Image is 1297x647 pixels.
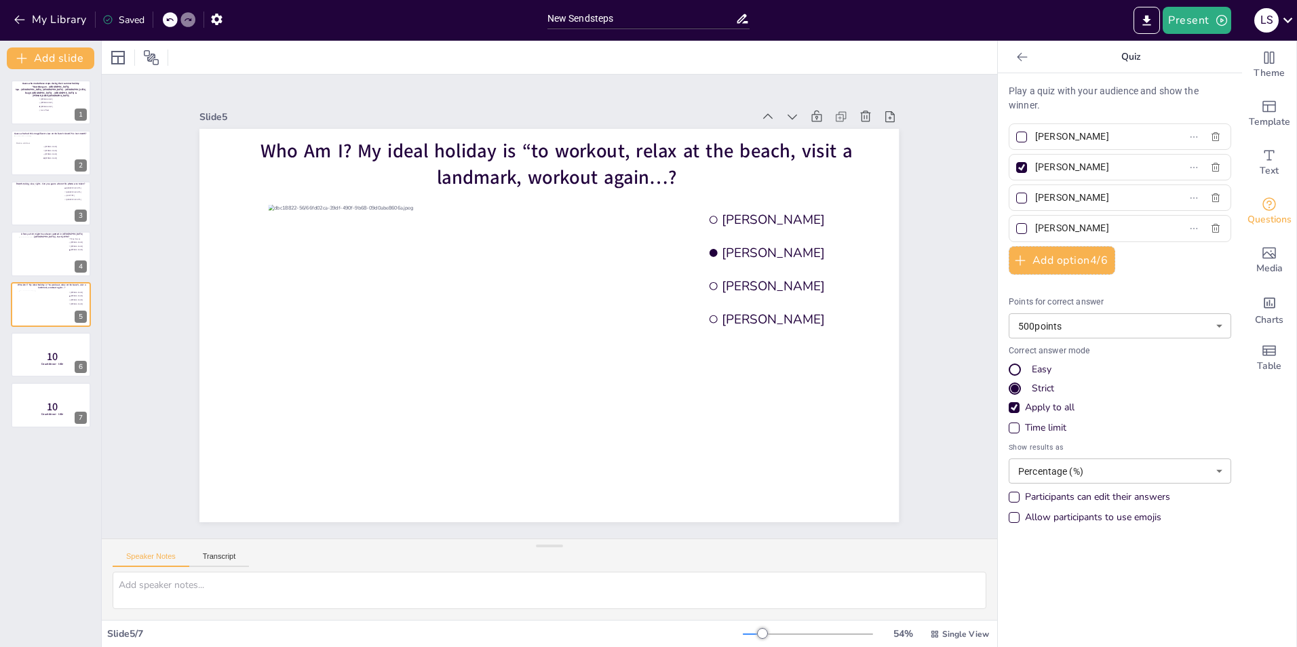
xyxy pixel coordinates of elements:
[14,132,87,134] span: Guess who had this magnificent view at the Dutch Grand Prix last month?
[1242,334,1296,383] div: Add a table
[1009,421,1231,435] div: Time limit
[16,88,86,91] span: Spa - [GEOGRAPHIC_DATA], [GEOGRAPHIC_DATA] - [GEOGRAPHIC_DATA],
[1035,157,1161,177] input: Option 2
[1247,212,1292,227] span: Questions
[45,149,82,151] span: [PERSON_NAME]
[1009,382,1231,395] div: Strict
[41,102,78,104] span: [PERSON_NAME]
[7,47,94,69] button: Add slide
[1242,236,1296,285] div: Add images, graphics, shapes or video
[107,627,743,640] div: Slide 5 / 7
[1242,285,1296,334] div: Add charts and graphs
[75,260,87,273] div: 4
[143,50,159,66] span: Position
[1242,90,1296,138] div: Add ready made slides
[1025,511,1161,524] div: Allow participants to use emojis
[1009,458,1231,484] div: Percentage (%)
[41,98,78,100] span: [PERSON_NAME]
[1035,127,1161,146] input: Option 1
[1254,66,1285,81] span: Theme
[11,80,91,125] div: Guess who made these stops during their summer holiday"Noardbergum - [GEOGRAPHIC_DATA],Spa - [GEO...
[71,238,108,240] span: Palupi Kusuma
[45,153,82,155] span: [PERSON_NAME]
[113,552,189,567] button: Speaker Notes
[1134,7,1160,34] button: Export to PowerPoint
[1009,442,1231,453] span: Show results as
[32,85,69,88] span: "Noardbergum - [GEOGRAPHIC_DATA],
[47,349,58,364] span: 10
[722,277,1047,294] span: [PERSON_NAME]
[25,91,77,94] span: Burgh-[GEOGRAPHIC_DATA] - [GEOGRAPHIC_DATA] &
[71,249,108,251] span: [PERSON_NAME]
[1254,8,1279,33] div: L S
[1032,382,1054,395] div: Strict
[722,211,1047,228] span: [PERSON_NAME]
[11,231,91,276] div: 2ec1248e-18/df302c04-78cf-41dd-837b-b4f7d6586eba.jpegA fancy witch might have been spotted in [GE...
[41,412,64,416] span: Countdown - title
[22,82,79,85] span: Guess who made these stops during their summer holiday
[1025,490,1170,504] div: Participants can edit their answers
[1025,421,1066,435] div: Time limit
[1163,7,1231,34] button: Present
[71,299,108,301] span: [PERSON_NAME]
[75,159,87,172] div: 2
[1009,345,1231,357] p: Correct answer mode
[1025,401,1075,414] div: Apply to all
[71,295,108,297] span: [PERSON_NAME]
[75,412,87,424] div: 7
[1255,313,1283,328] span: Charts
[11,130,91,175] div: Click to add textGuess who had this magnificent view at the Dutch Grand Prix last month?[PERSON_N...
[1009,363,1231,376] div: Easy
[189,552,250,567] button: Transcript
[41,362,64,366] span: Countdown - title
[1254,7,1279,34] button: L S
[71,302,108,305] span: [PERSON_NAME]
[1242,138,1296,187] div: Add text boxes
[1009,84,1231,113] p: Play a quiz with your audience and show the winner.
[11,282,91,327] div: Who Am I? My ideal holiday is “to workout, relax at the beach, visit a landmark, workout again…?d...
[41,109,78,111] span: Joris te Booij
[1009,296,1231,309] p: Points for correct answer
[41,106,78,108] span: [PERSON_NAME]
[21,233,83,239] span: A fancy witch might have been spotted in [GEOGRAPHIC_DATA] ([GEOGRAPHIC_DATA]), but by WHO?
[16,182,85,184] span: Breath-taking view, right.. Can you guess where this photo was taken?
[1260,163,1279,178] span: Text
[261,138,853,190] span: Who Am I? My ideal holiday is “to workout, relax at the beach, visit a landmark, workout again…?
[1035,188,1161,208] input: Option 3
[547,9,736,28] input: Insert title
[1249,115,1290,130] span: Template
[1035,218,1161,238] input: Option 4
[1032,363,1051,376] div: Easy
[1033,41,1228,73] p: Quiz
[722,311,1047,328] span: [PERSON_NAME]
[75,361,87,373] div: 6
[102,14,144,26] div: Saved
[1257,359,1281,374] span: Table
[75,311,87,323] div: 5
[1009,246,1115,275] button: Add option4/6
[33,94,69,97] span: [PERSON_NAME][GEOGRAPHIC_DATA]
[942,629,989,640] span: Single View
[1242,187,1296,236] div: Get real-time input from your audience
[71,246,108,248] span: [PERSON_NAME]
[47,400,58,415] span: 10
[10,9,92,31] button: My Library
[1009,313,1231,338] div: 500 points
[11,181,91,226] div: 0be28970-b0/c0a436bf-915c-42fc-9aa4-217574f1bd73.jpegBreath-taking view, right.. Can you guess wh...
[722,244,1047,261] span: [PERSON_NAME]
[1256,261,1283,276] span: Media
[11,332,91,377] div: 10Countdown - title6
[1009,511,1161,524] div: Allow participants to use emojis
[45,157,82,159] span: [PERSON_NAME]
[18,283,85,289] span: Who Am I? My ideal holiday is “to workout, relax at the beach, visit a landmark, workout again…?
[1009,401,1231,414] div: Apply to all
[887,627,919,640] div: 54 %
[107,47,129,68] div: Layout
[1242,41,1296,90] div: Change the overall theme
[71,291,108,293] span: [PERSON_NAME]
[75,210,87,222] div: 3
[1009,490,1170,504] div: Participants can edit their answers
[75,109,87,121] div: 1
[71,241,108,243] span: [PERSON_NAME]
[11,383,91,427] div: 7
